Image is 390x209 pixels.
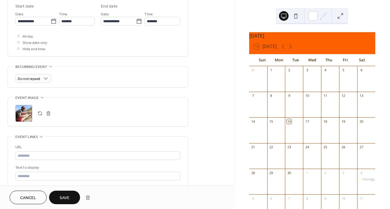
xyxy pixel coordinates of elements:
div: 27 [359,145,364,149]
span: Show date only [23,40,47,46]
button: Save [49,191,80,204]
div: 30 [287,171,291,175]
div: 6 [269,196,274,201]
div: [DATE] [249,32,375,39]
div: 24 [305,145,309,149]
div: 14 [251,119,255,124]
div: 15 [269,119,274,124]
div: Tue [287,54,304,66]
div: 4 [323,68,327,72]
span: Do not repeat [18,75,40,82]
div: 18 [323,119,327,124]
div: 5 [341,68,345,72]
div: 10 [305,94,309,98]
div: 5 [251,196,255,201]
div: 11 [359,196,364,201]
div: 2 [287,68,291,72]
button: Cancel [10,191,47,204]
div: 1 [305,171,309,175]
div: 19 [341,119,345,124]
div: Text to display [15,164,179,171]
div: 1 [269,68,274,72]
span: Save [60,195,70,201]
div: Thu [320,54,337,66]
span: Cancel [20,195,36,201]
div: Start date [15,3,34,10]
div: Sat [354,54,370,66]
div: 11 [323,94,327,98]
div: 16 [287,119,291,124]
div: 6 [359,68,364,72]
div: 25 [323,145,327,149]
span: Event image [15,95,39,101]
div: 9 [323,196,327,201]
div: 28 [251,171,255,175]
div: 10 [341,196,345,201]
div: 29 [269,171,274,175]
div: Sun [254,54,271,66]
div: 2 [323,171,327,175]
div: 20 [359,119,364,124]
div: End date [101,3,118,10]
div: 3 [341,171,345,175]
span: Time [144,11,153,17]
div: Wed [304,54,320,66]
div: 12 [341,94,345,98]
div: 7 [251,94,255,98]
span: All day [23,33,33,40]
div: ; [15,105,32,122]
div: URL [15,144,179,150]
div: 22 [269,145,274,149]
div: 21 [251,145,255,149]
div: 7 [287,196,291,201]
span: Time [59,11,67,17]
div: 17 [305,119,309,124]
span: Recurring event [15,64,47,70]
span: Event links [15,134,38,140]
span: Date [101,11,109,17]
div: 8 [269,94,274,98]
div: 13 [359,94,364,98]
div: Handgun 101 [357,177,375,182]
div: 31 [251,68,255,72]
div: 26 [341,145,345,149]
div: Mon [271,54,287,66]
div: 9 [287,94,291,98]
div: 23 [287,145,291,149]
span: Date [15,11,23,17]
div: 8 [305,196,309,201]
div: Handgun 101 [363,177,385,182]
div: Fri [337,54,354,66]
div: 4 [359,171,364,175]
span: Hide end time [23,46,45,52]
div: 3 [305,68,309,72]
